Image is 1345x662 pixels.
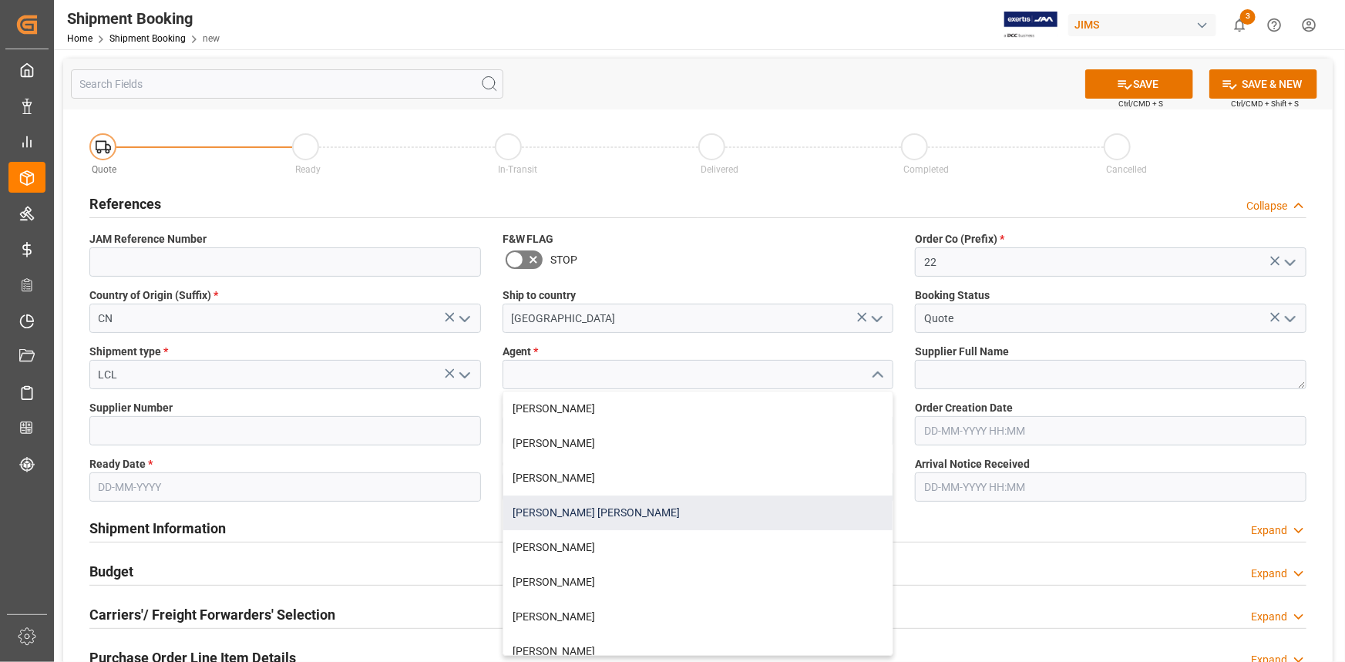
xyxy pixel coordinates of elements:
[503,344,539,360] span: Agent
[503,391,893,426] div: [PERSON_NAME]
[67,7,220,30] div: Shipment Booking
[503,287,577,304] span: Ship to country
[915,472,1306,502] input: DD-MM-YYYY HH:MM
[865,363,888,387] button: close menu
[295,164,321,175] span: Ready
[89,287,218,304] span: Country of Origin (Suffix)
[503,600,893,634] div: [PERSON_NAME]
[1106,164,1147,175] span: Cancelled
[915,231,1004,247] span: Order Co (Prefix)
[915,416,1306,445] input: DD-MM-YYYY HH:MM
[89,400,173,416] span: Supplier Number
[903,164,949,175] span: Completed
[503,530,893,565] div: [PERSON_NAME]
[92,164,117,175] span: Quote
[915,456,1030,472] span: Arrival Notice Received
[915,400,1013,416] span: Order Creation Date
[1231,98,1299,109] span: Ctrl/CMD + Shift + S
[503,426,893,461] div: [PERSON_NAME]
[1257,8,1292,42] button: Help Center
[89,193,161,214] h2: References
[1251,523,1287,539] div: Expand
[503,231,554,247] span: F&W FLAG
[89,472,481,502] input: DD-MM-YYYY
[701,164,738,175] span: Delivered
[1240,9,1256,25] span: 3
[1251,566,1287,582] div: Expand
[89,518,226,539] h2: Shipment Information
[503,461,893,496] div: [PERSON_NAME]
[1277,307,1300,331] button: open menu
[1068,10,1222,39] button: JIMS
[1246,198,1287,214] div: Collapse
[503,565,893,600] div: [PERSON_NAME]
[71,69,503,99] input: Search Fields
[1209,69,1317,99] button: SAVE & NEW
[109,33,186,44] a: Shipment Booking
[452,307,475,331] button: open menu
[1004,12,1058,39] img: Exertis%20JAM%20-%20Email%20Logo.jpg_1722504956.jpg
[503,496,893,530] div: [PERSON_NAME] [PERSON_NAME]
[915,287,990,304] span: Booking Status
[89,304,481,333] input: Type to search/select
[89,231,207,247] span: JAM Reference Number
[89,456,153,472] span: Ready Date
[1068,14,1216,36] div: JIMS
[498,164,537,175] span: In-Transit
[1118,98,1163,109] span: Ctrl/CMD + S
[67,33,92,44] a: Home
[1277,250,1300,274] button: open menu
[452,363,475,387] button: open menu
[1222,8,1257,42] button: show 3 new notifications
[1251,609,1287,625] div: Expand
[89,604,335,625] h2: Carriers'/ Freight Forwarders' Selection
[89,344,168,360] span: Shipment type
[1085,69,1193,99] button: SAVE
[551,252,578,268] span: STOP
[865,307,888,331] button: open menu
[89,561,133,582] h2: Budget
[915,344,1009,360] span: Supplier Full Name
